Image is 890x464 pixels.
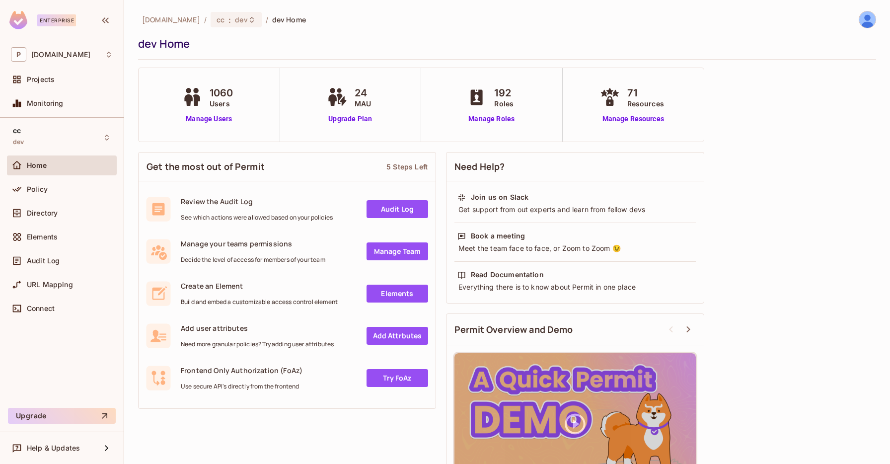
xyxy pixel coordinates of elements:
span: Policy [27,185,48,193]
a: Manage Resources [597,114,669,124]
span: Resources [627,98,664,109]
span: See which actions were allowed based on your policies [181,214,333,222]
button: Upgrade [8,408,116,424]
div: dev Home [138,36,871,51]
span: Need more granular policies? Try adding user attributes [181,340,334,348]
span: : [228,16,231,24]
span: Home [27,161,47,169]
span: Users [210,98,233,109]
a: Add Attrbutes [367,327,428,345]
span: dev [235,15,247,24]
img: SReyMgAAAABJRU5ErkJggg== [9,11,27,29]
a: Elements [367,285,428,303]
div: Everything there is to know about Permit in one place [457,282,693,292]
span: 192 [494,85,514,100]
div: 5 Steps Left [386,162,428,171]
span: MAU [355,98,371,109]
div: Read Documentation [471,270,544,280]
span: Monitoring [27,99,64,107]
span: Decide the level of access for members of your team [181,256,325,264]
div: Meet the team face to face, or Zoom to Zoom 😉 [457,243,693,253]
span: 71 [627,85,664,100]
li: / [266,15,268,24]
span: Connect [27,305,55,312]
span: Frontend Only Authorization (FoAz) [181,366,302,375]
span: URL Mapping [27,281,73,289]
a: Manage Team [367,242,428,260]
span: Audit Log [27,257,60,265]
span: 24 [355,85,371,100]
a: Audit Log [367,200,428,218]
span: Directory [27,209,58,217]
span: Create an Element [181,281,338,291]
span: cc [13,127,21,135]
span: P [11,47,26,62]
div: Join us on Slack [471,192,528,202]
span: cc [217,15,224,24]
a: Manage Roles [464,114,519,124]
span: the active workspace [142,15,200,24]
span: Projects [27,76,55,83]
span: Build and embed a customizable access control element [181,298,338,306]
div: Enterprise [37,14,76,26]
span: Manage your teams permissions [181,239,325,248]
span: Elements [27,233,58,241]
a: Manage Users [180,114,238,124]
div: Get support from out experts and learn from fellow devs [457,205,693,215]
span: Add user attributes [181,323,334,333]
span: dev [13,138,24,146]
span: 1060 [210,85,233,100]
div: Book a meeting [471,231,525,241]
span: Roles [494,98,514,109]
span: Need Help? [454,160,505,173]
span: Get the most out of Permit [147,160,265,173]
span: Permit Overview and Demo [454,323,573,336]
img: Luis Albarenga [859,11,876,28]
span: Use secure API's directly from the frontend [181,383,302,390]
span: Review the Audit Log [181,197,333,206]
span: Workspace: pluto.tv [31,51,90,59]
a: Try FoAz [367,369,428,387]
li: / [204,15,207,24]
span: dev Home [272,15,306,24]
a: Upgrade Plan [325,114,376,124]
span: Help & Updates [27,444,80,452]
